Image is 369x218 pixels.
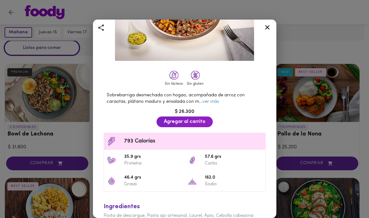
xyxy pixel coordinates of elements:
span: 35.9 grs [124,153,182,161]
p: Sodio [205,181,262,187]
p: Carbs [205,160,262,167]
div: $ 26.300 [101,108,269,115]
span: 793 Calorías [124,137,262,146]
span: Sobrebarriga desmechada con hogao, acompañada de arroz con caraotas, plátano maduro y ensalada co... [107,93,245,104]
img: 162.0 Sodio [188,176,197,186]
img: 46.4 grs Grasa [107,176,116,186]
button: Agregar al carrito [157,116,213,127]
iframe: Messagebird Livechat Widget [334,183,363,212]
p: Proteína [124,160,182,167]
span: 46.4 grs [124,174,182,181]
span: 162.0 [205,174,262,181]
img: 35.9 grs Proteína [107,156,116,165]
div: Ingredientes [104,202,266,211]
img: Contenido calórico [107,137,116,146]
a: ver más [202,99,219,104]
img: glutenfree.png [191,71,200,80]
div: Sin lácteos [165,81,183,87]
span: Agregar al carrito [164,119,205,125]
img: 57.6 grs Carbs [188,156,197,165]
span: 57.6 grs [205,153,262,161]
p: Grasa [124,181,182,187]
div: Sin gluten [186,81,205,87]
img: dairyfree.png [169,71,179,80]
